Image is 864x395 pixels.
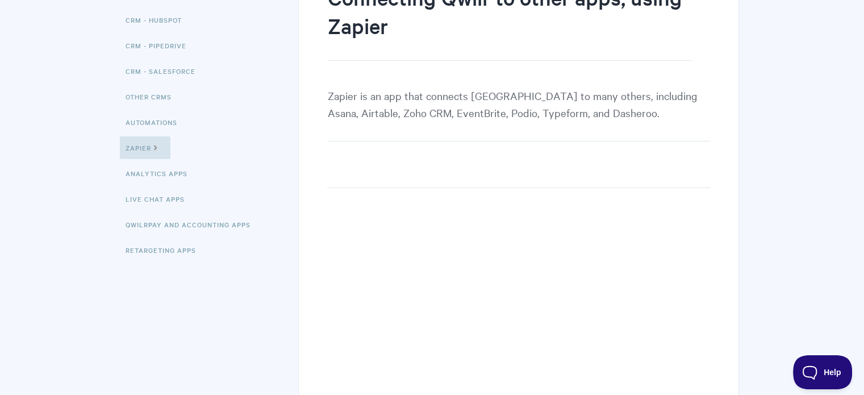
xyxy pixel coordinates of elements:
p: Zapier is an app that connects [GEOGRAPHIC_DATA] to many others, including Asana, Airtable, Zoho ... [327,87,709,142]
a: Retargeting Apps [126,239,204,261]
iframe: Toggle Customer Support [793,355,853,389]
a: QwilrPay and Accounting Apps [126,213,259,236]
